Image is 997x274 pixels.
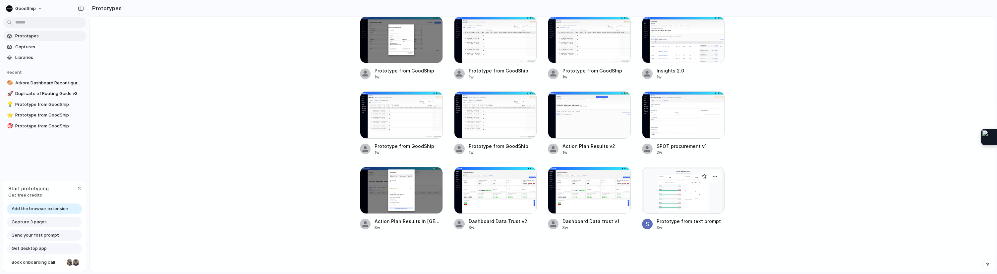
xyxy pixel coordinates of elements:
[72,258,80,266] div: Christian Iacullo
[375,218,443,225] div: Action Plan Results in [GEOGRAPHIC_DATA]
[469,150,528,156] div: 1w
[7,101,12,108] div: 💡
[6,112,13,118] button: ⭐
[15,33,84,39] span: Prototypes
[657,225,721,231] div: 3w
[12,259,64,266] span: Book onboarding call
[7,112,12,119] div: ⭐
[7,204,82,214] a: Add the browser extension
[469,225,527,231] div: 3w
[15,80,84,86] span: Atkore Dashboard Reconfiguration and Layout Overview
[15,44,84,50] span: Captures
[375,225,443,231] div: 3w
[562,218,619,225] div: Dashboard Data trust v1
[642,167,725,231] a: Prototype from text promptPrototype from text prompt3w
[6,101,13,108] button: 💡
[3,53,86,63] a: Libraries
[562,143,615,150] div: Action Plan Results v2
[3,42,86,52] a: Captures
[12,232,59,239] span: Send your first prompt
[6,90,13,97] button: 🚀
[657,150,707,156] div: 2w
[642,91,725,155] a: SPOT procurement v1SPOT procurement v12w
[3,89,86,99] a: 🚀Duplicate of Routing Guide v3
[469,67,528,74] div: Prototype from GoodShip
[15,101,84,108] span: Prototype from GoodShip
[469,218,527,225] div: Dashboard Data Trust v2
[562,67,622,74] div: Prototype from GoodShip
[7,79,12,87] div: 🎨
[562,225,619,231] div: 3w
[375,143,434,150] div: Prototype from GoodShip
[89,4,122,12] h2: Prototypes
[469,143,528,150] div: Prototype from GoodShip
[454,91,537,155] a: Prototype from GoodShipPrototype from GoodShip1w
[7,69,22,75] span: Recent
[360,167,443,231] a: Action Plan Results in ModalAction Plan Results in [GEOGRAPHIC_DATA]3w
[657,143,707,150] div: SPOT procurement v1
[12,245,47,252] span: Get desktop app
[360,91,443,155] a: Prototype from GoodShipPrototype from GoodShip1w
[3,31,86,41] a: Prototypes
[375,74,434,80] div: 1w
[375,150,434,156] div: 1w
[3,121,86,131] a: 🎯Prototype from GoodShip
[3,3,46,14] button: GoodShip
[657,74,684,80] div: 1w
[360,16,443,80] a: Prototype from GoodShipPrototype from GoodShip1w
[7,90,12,98] div: 🚀
[6,123,13,129] button: 🎯
[562,150,615,156] div: 1w
[8,192,49,199] span: Get free credits
[7,122,12,130] div: 🎯
[3,110,86,120] a: ⭐Prototype from GoodShip
[15,123,84,129] span: Prototype from GoodShip
[3,100,86,110] a: 💡Prototype from GoodShip
[15,112,84,118] span: Prototype from GoodShip
[15,90,84,97] span: Duplicate of Routing Guide v3
[66,258,74,266] div: Nicole Kubica
[548,167,631,231] a: Dashboard Data trust v1Dashboard Data trust v13w
[657,218,721,225] div: Prototype from text prompt
[8,185,49,192] span: Start prototyping
[15,54,84,61] span: Libraries
[548,91,631,155] a: Action Plan Results v2Action Plan Results v21w
[6,80,13,86] button: 🎨
[3,78,86,88] a: 🎨Atkore Dashboard Reconfiguration and Layout Overview
[15,5,36,12] span: GoodShip
[7,243,82,254] a: Get desktop app
[12,206,68,212] span: Add the browser extension
[454,167,537,231] a: Dashboard Data Trust v2Dashboard Data Trust v23w
[12,219,47,225] span: Capture 3 pages
[657,67,684,74] div: Insights 2.0
[7,257,82,268] a: Book onboarding call
[642,16,725,80] a: Insights 2.0Insights 2.01w
[454,16,537,80] a: Prototype from GoodShipPrototype from GoodShip1w
[469,74,528,80] div: 1w
[548,16,631,80] a: Prototype from GoodShipPrototype from GoodShip1w
[562,74,622,80] div: 1w
[375,67,434,74] div: Prototype from GoodShip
